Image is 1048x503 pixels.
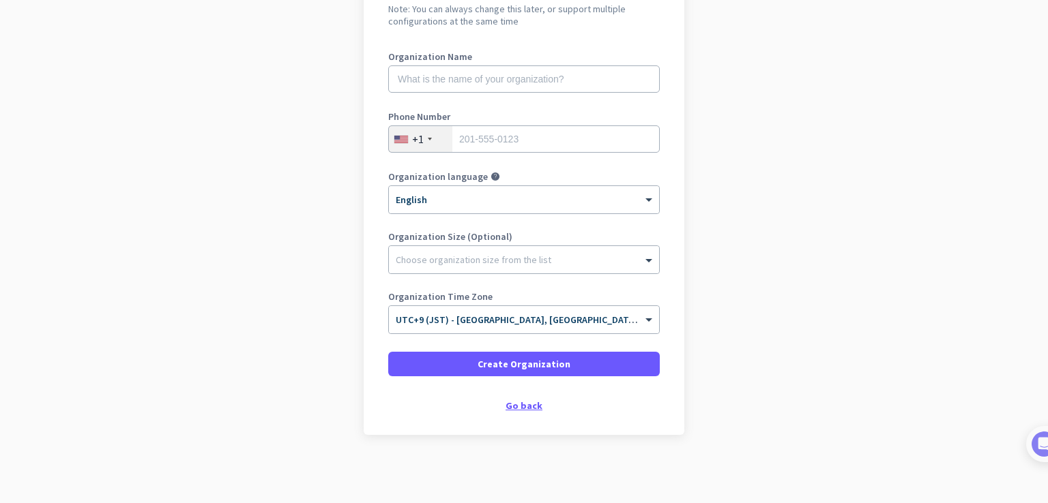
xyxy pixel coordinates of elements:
[388,232,660,241] label: Organization Size (Optional)
[388,65,660,93] input: What is the name of your organization?
[412,132,424,146] div: +1
[388,112,660,121] label: Phone Number
[491,172,500,181] i: help
[388,401,660,410] div: Go back
[388,125,660,153] input: 201-555-0123
[478,357,570,371] span: Create Organization
[388,352,660,376] button: Create Organization
[388,3,660,27] h2: Note: You can always change this later, or support multiple configurations at the same time
[388,52,660,61] label: Organization Name
[388,292,660,301] label: Organization Time Zone
[388,172,488,181] label: Organization language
